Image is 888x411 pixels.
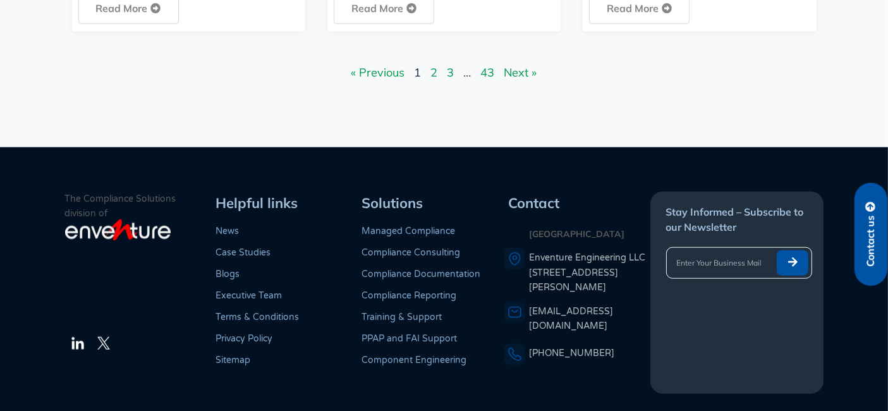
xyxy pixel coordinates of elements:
input: Enter Your Business Mail ID [667,250,772,276]
a: Training & Support [362,312,442,322]
a: Compliance Documentation [362,269,481,279]
a: 3 [447,65,454,80]
a: Enventure Engineering LLC[STREET_ADDRESS][PERSON_NAME] [529,250,648,295]
a: Executive Team [216,290,282,301]
span: « Previous [351,65,405,80]
strong: [GEOGRAPHIC_DATA] [529,228,624,240]
a: Blogs [216,269,240,279]
a: Terms & Conditions [216,312,299,322]
img: The Twitter Logo [97,337,110,350]
a: Contact us [855,183,887,286]
span: Stay Informed – Subscribe to our Newsletter [666,205,804,233]
img: An envelope representing an email [504,302,526,324]
a: PPAP and FAI Support [362,333,458,344]
a: Sitemap [216,355,250,365]
a: News [216,226,239,236]
img: A phone icon representing a telephone number [504,343,526,365]
a: 43 [481,65,495,80]
img: A pin icon representing a location [504,248,526,270]
img: The LinkedIn Logo [70,336,85,351]
a: Managed Compliance [362,226,456,236]
a: 2 [431,65,438,80]
span: Helpful links [216,194,298,212]
span: Solutions [362,194,423,212]
a: Case Studies [216,247,271,258]
img: enventure-light-logo_s [65,218,171,242]
span: … [464,65,471,80]
a: Compliance Reporting [362,290,457,301]
a: [PHONE_NUMBER] [529,348,614,359]
nav: Pagination [71,64,817,81]
a: Privacy Policy [216,333,272,344]
span: Contact us [865,216,877,267]
span: Contact [508,194,559,212]
p: The Compliance Solutions division of [65,192,212,221]
a: Component Engineering [362,355,467,365]
span: 1 [415,65,422,80]
a: [EMAIL_ADDRESS][DOMAIN_NAME] [529,306,613,331]
a: Next » [504,65,537,80]
a: Compliance Consulting [362,247,461,258]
